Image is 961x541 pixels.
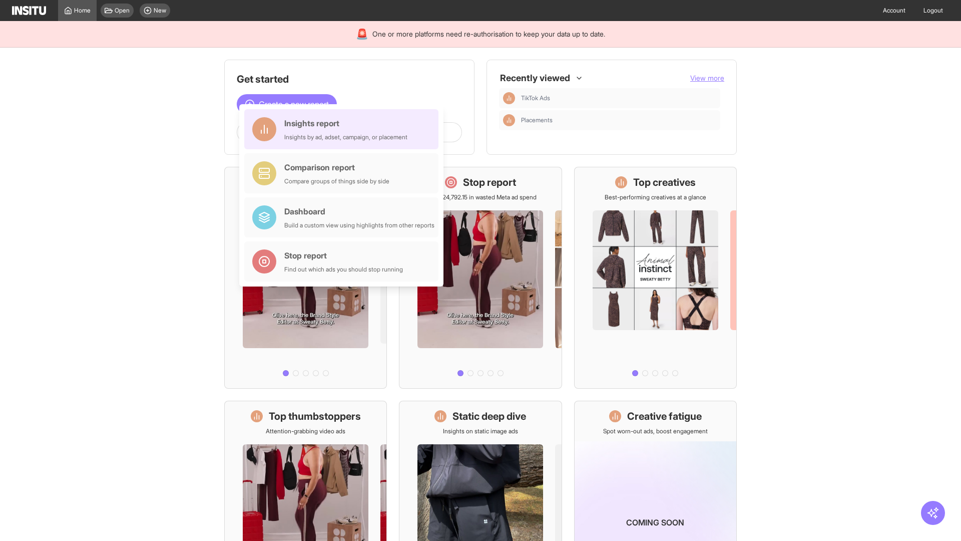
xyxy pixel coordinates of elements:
[284,161,389,173] div: Comparison report
[633,175,696,189] h1: Top creatives
[503,114,515,126] div: Insights
[690,74,724,82] span: View more
[269,409,361,423] h1: Top thumbstoppers
[284,177,389,185] div: Compare groups of things side by side
[259,98,329,110] span: Create a new report
[605,193,706,201] p: Best-performing creatives at a glance
[284,205,434,217] div: Dashboard
[266,427,345,435] p: Attention-grabbing video ads
[399,167,562,389] a: Stop reportSave £24,792.15 in wasted Meta ad spend
[224,167,387,389] a: What's live nowSee all active ads instantly
[372,29,605,39] span: One or more platforms need re-authorisation to keep your data up to date.
[503,92,515,104] div: Insights
[284,133,407,141] div: Insights by ad, adset, campaign, or placement
[284,221,434,229] div: Build a custom view using highlights from other reports
[237,72,462,86] h1: Get started
[284,249,403,261] div: Stop report
[74,7,91,15] span: Home
[115,7,130,15] span: Open
[521,94,716,102] span: TikTok Ads
[424,193,537,201] p: Save £24,792.15 in wasted Meta ad spend
[443,427,518,435] p: Insights on static image ads
[574,167,737,389] a: Top creativesBest-performing creatives at a glance
[521,116,716,124] span: Placements
[521,94,550,102] span: TikTok Ads
[12,6,46,15] img: Logo
[521,116,553,124] span: Placements
[284,117,407,129] div: Insights report
[452,409,526,423] h1: Static deep dive
[690,73,724,83] button: View more
[284,265,403,274] div: Find out which ads you should stop running
[154,7,166,15] span: New
[463,175,516,189] h1: Stop report
[356,27,368,41] div: 🚨
[237,94,337,114] button: Create a new report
